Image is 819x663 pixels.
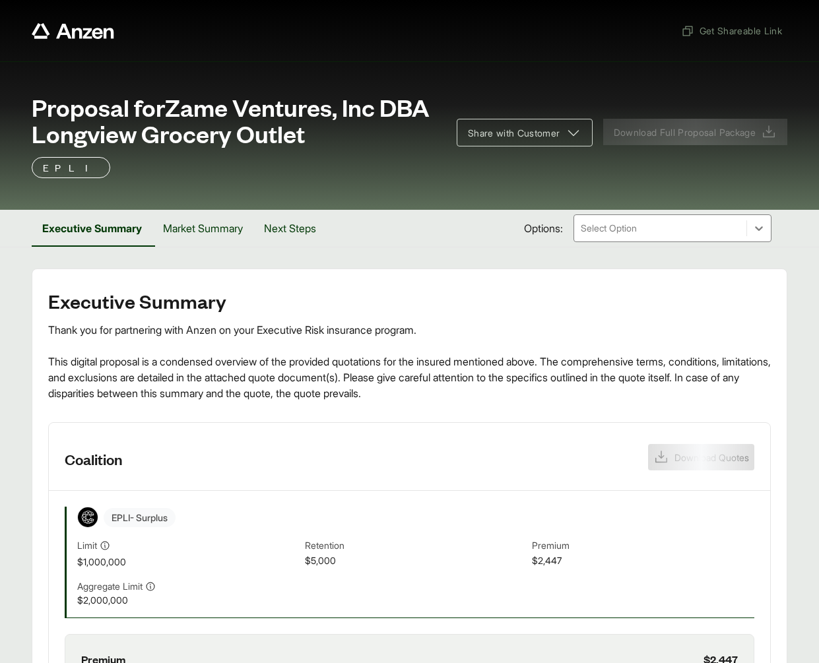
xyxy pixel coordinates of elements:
[32,210,152,247] button: Executive Summary
[43,160,99,175] p: EPLI
[532,553,754,569] span: $2,447
[305,553,527,569] span: $5,000
[305,538,527,553] span: Retention
[77,555,300,569] span: $1,000,000
[32,94,441,146] span: Proposal for Zame Ventures, Inc DBA Longview Grocery Outlet
[457,119,593,146] button: Share with Customer
[78,507,98,527] img: Coalition
[253,210,327,247] button: Next Steps
[524,220,563,236] span: Options:
[104,508,176,527] span: EPLI - Surplus
[676,18,787,43] button: Get Shareable Link
[77,538,97,552] span: Limit
[48,322,771,401] div: Thank you for partnering with Anzen on your Executive Risk insurance program. This digital propos...
[532,538,754,553] span: Premium
[468,126,560,140] span: Share with Customer
[77,593,300,607] span: $2,000,000
[614,125,756,139] span: Download Full Proposal Package
[152,210,253,247] button: Market Summary
[48,290,771,311] h2: Executive Summary
[32,23,114,39] a: Anzen website
[77,579,143,593] span: Aggregate Limit
[65,449,123,469] h3: Coalition
[681,24,782,38] span: Get Shareable Link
